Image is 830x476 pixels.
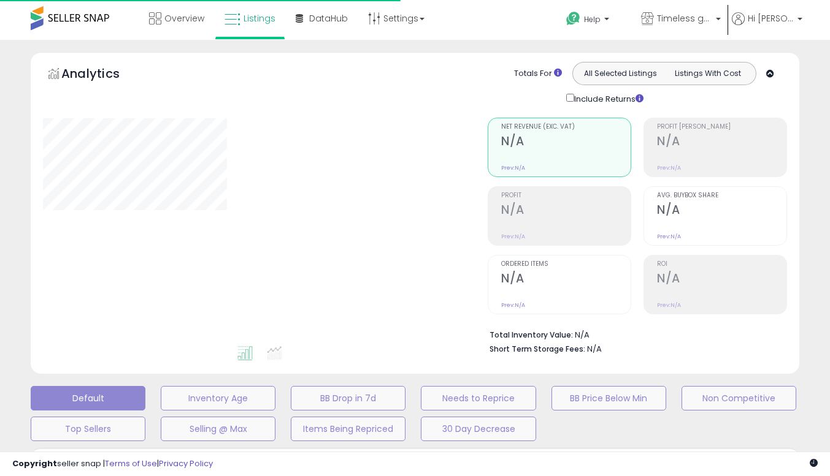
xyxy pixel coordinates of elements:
[584,14,601,25] span: Help
[501,192,631,199] span: Profit
[682,386,796,410] button: Non Competitive
[551,386,666,410] button: BB Price Below Min
[557,91,658,105] div: Include Returns
[657,271,786,288] h2: N/A
[490,327,778,341] li: N/A
[309,12,348,25] span: DataHub
[421,386,536,410] button: Needs to Reprice
[657,192,786,199] span: Avg. Buybox Share
[556,2,630,40] a: Help
[732,12,802,40] a: Hi [PERSON_NAME]
[501,164,525,172] small: Prev: N/A
[31,417,145,441] button: Top Sellers
[421,417,536,441] button: 30 Day Decrease
[657,261,786,268] span: ROI
[657,301,681,309] small: Prev: N/A
[657,233,681,240] small: Prev: N/A
[657,12,712,25] span: Timeless goods
[501,261,631,268] span: Ordered Items
[61,65,144,85] h5: Analytics
[501,301,525,309] small: Prev: N/A
[501,203,631,219] h2: N/A
[664,66,752,81] button: Listings With Cost
[657,164,681,172] small: Prev: N/A
[657,134,786,151] h2: N/A
[501,271,631,288] h2: N/A
[164,12,204,25] span: Overview
[587,343,602,355] span: N/A
[291,417,405,441] button: Items Being Repriced
[490,330,573,340] b: Total Inventory Value:
[12,458,213,470] div: seller snap | |
[490,344,585,354] b: Short Term Storage Fees:
[501,124,631,130] span: Net Revenue (Exc. VAT)
[501,134,631,151] h2: N/A
[31,386,145,410] button: Default
[566,11,581,26] i: Get Help
[576,66,664,81] button: All Selected Listings
[748,12,794,25] span: Hi [PERSON_NAME]
[291,386,405,410] button: BB Drop in 7d
[244,12,275,25] span: Listings
[657,203,786,219] h2: N/A
[514,68,562,80] div: Totals For
[501,233,525,240] small: Prev: N/A
[161,417,275,441] button: Selling @ Max
[12,458,57,469] strong: Copyright
[657,124,786,130] span: Profit [PERSON_NAME]
[161,386,275,410] button: Inventory Age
